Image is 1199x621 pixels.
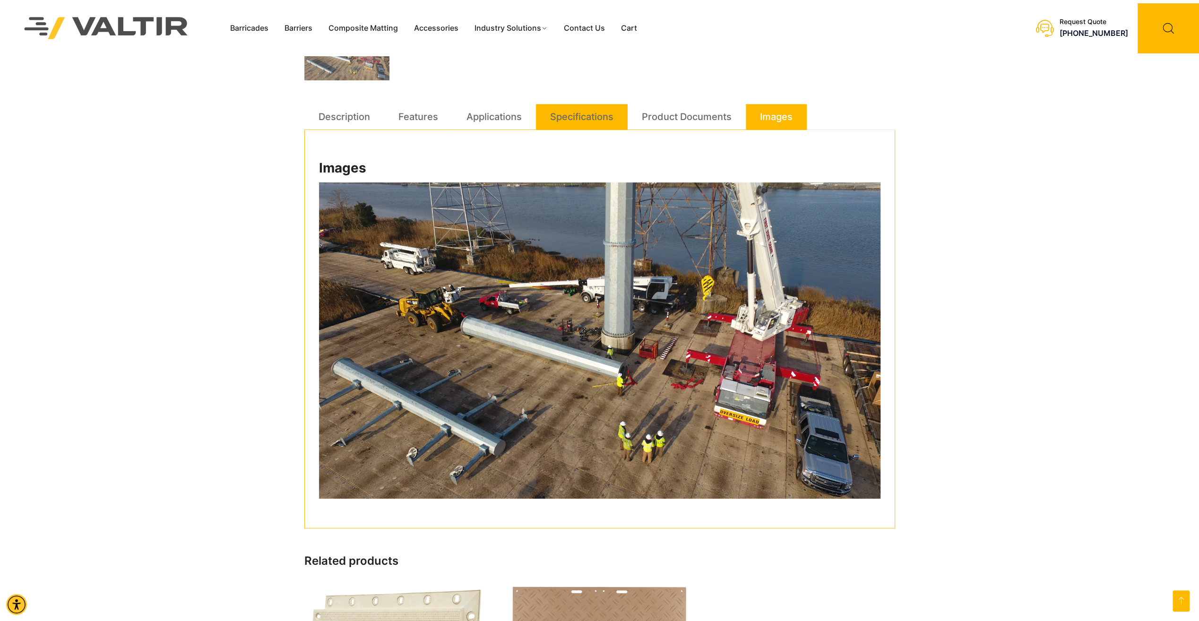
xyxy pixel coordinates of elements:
a: Barricades [222,21,276,35]
a: Industry Solutions [466,21,556,35]
a: Cart [612,21,645,35]
a: Applications [466,104,522,129]
a: Description [319,104,370,129]
a: Composite Matting [320,21,406,35]
a: Open this option [1173,590,1190,612]
a: Accessories [406,21,466,35]
a: Product Documents [642,104,732,129]
a: Specifications [550,104,613,129]
div: Accessibility Menu [6,594,27,615]
h2: Related products [304,554,895,568]
a: Barriers [276,21,320,35]
a: Images [760,104,793,129]
a: Features [398,104,438,129]
a: call (888) 496-3625 [1060,28,1128,38]
div: Request Quote [1060,18,1128,26]
a: Contact Us [555,21,612,35]
h2: Images [319,160,880,176]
